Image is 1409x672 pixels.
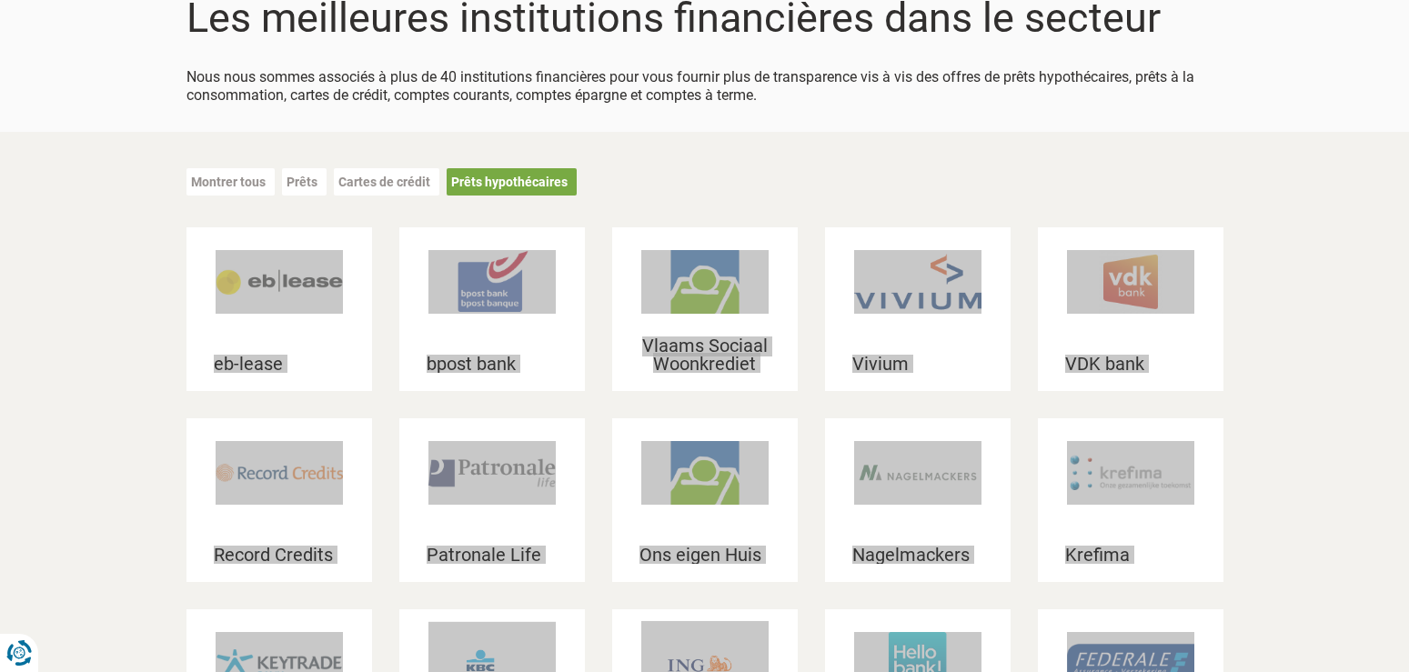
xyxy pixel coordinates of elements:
[399,227,585,391] a: bpost bank bpost bank
[428,441,556,505] img: Patronale Life
[338,175,430,189] a: Cartes de crédit
[451,175,568,189] a: Prêts hypothécaires
[399,546,585,564] div: Patronale Life
[612,227,798,391] a: Vlaams Sociaal Woonkrediet Vlaams Sociaal Woonkrediet
[825,546,1011,564] div: Nagelmackers
[1067,250,1194,314] img: VDK bank
[399,418,585,582] a: Patronale Life Patronale Life
[825,418,1011,582] a: Nagelmackers Nagelmackers
[191,175,266,189] a: Montrer tous
[1038,355,1223,373] div: VDK bank
[186,227,372,391] a: eb-lease eb-lease
[216,441,343,505] img: Record Credits
[825,227,1011,391] a: Vivium Vivium
[1038,546,1223,564] div: Krefima
[186,355,372,373] div: eb-lease
[186,50,1223,105] div: Nous nous sommes associés à plus de 40 institutions financières pour vous fournir plus de transpa...
[1038,418,1223,582] a: Krefima Krefima
[287,175,317,189] a: Prêts
[825,355,1011,373] div: Vivium
[1038,227,1223,391] a: VDK bank VDK bank
[186,418,372,582] a: Record Credits Record Credits
[216,250,343,314] img: eb-lease
[854,441,981,505] img: Nagelmackers
[641,250,769,314] img: Vlaams Sociaal Woonkrediet
[612,336,798,373] div: Vlaams Sociaal Woonkrediet
[612,418,798,582] a: Ons eigen Huis Ons eigen Huis
[1067,441,1194,505] img: Krefima
[399,355,585,373] div: bpost bank
[641,441,769,505] img: Ons eigen Huis
[854,250,981,314] img: Vivium
[612,546,798,564] div: Ons eigen Huis
[428,250,556,314] img: bpost bank
[186,546,372,564] div: Record Credits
